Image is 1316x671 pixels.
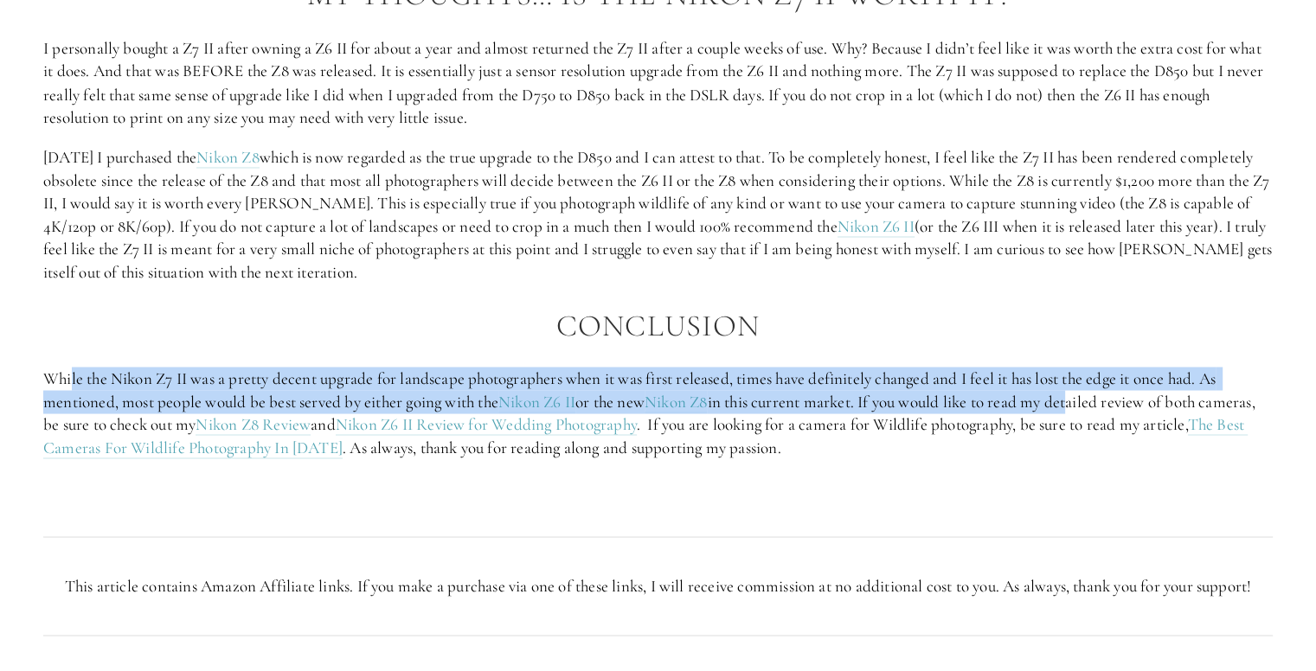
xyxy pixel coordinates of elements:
[196,146,260,168] a: Nikon Z8
[43,37,1273,129] p: I personally bought a Z7 II after owning a Z6 II for about a year and almost returned the Z7 II a...
[498,391,575,412] a: Nikon Z6 II
[838,215,915,237] a: Nikon Z6 II
[43,413,1248,458] a: The Best Cameras For Wildlife Photography In [DATE]
[645,391,708,412] a: Nikon Z8
[43,367,1273,458] p: While the Nikon Z7 II was a pretty decent upgrade for landscape photographers when it was first r...
[336,413,637,435] a: Nikon Z6 II Review for Wedding Photography
[43,145,1273,284] p: [DATE] I purchased the which is now regarded as the true upgrade to the D850 and I can attest to ...
[43,309,1273,342] h2: Conclusion
[196,413,311,435] a: Nikon Z8 Review
[43,574,1273,598] p: This article contains Amazon Affiliate links. If you make a purchase via one of these links, I wi...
